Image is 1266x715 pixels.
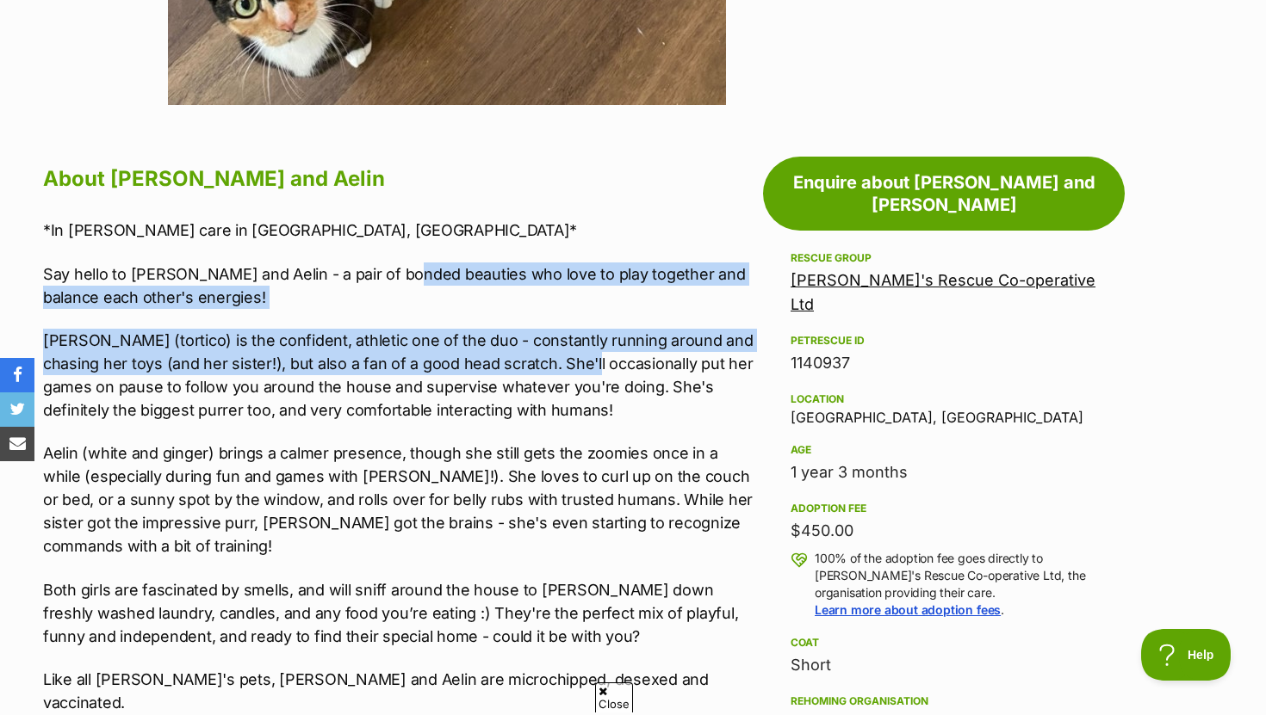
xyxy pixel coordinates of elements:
[815,602,1001,617] a: Learn more about adoption fees
[43,578,754,648] p: Both girls are fascinated by smells, and will sniff around the house to [PERSON_NAME] down freshl...
[791,251,1097,265] div: Rescue group
[791,389,1097,425] div: [GEOGRAPHIC_DATA], [GEOGRAPHIC_DATA]
[791,460,1097,484] div: 1 year 3 months
[815,550,1097,619] p: 100% of the adoption fee goes directly to [PERSON_NAME]'s Rescue Co-operative Ltd, the organisati...
[791,334,1097,348] div: PetRescue ID
[43,668,754,714] p: Like all [PERSON_NAME]'s pets, [PERSON_NAME] and Aelin are microchipped, desexed and vaccinated.
[595,682,633,712] span: Close
[791,271,1095,313] a: [PERSON_NAME]'s Rescue Co-operative Ltd
[43,441,754,558] p: Aelin (white and ginger) brings a calmer presence, though she still gets the zoomies once in a wh...
[791,392,1097,406] div: Location
[43,329,754,422] p: [PERSON_NAME] (tortico) is the confident, athletic one of the duo - constantly running around and...
[43,262,754,309] p: Say hello to [PERSON_NAME] and Aelin - a pair of bonded beauties who love to play together and ba...
[791,636,1097,650] div: Coat
[43,219,754,242] p: *In [PERSON_NAME] care in [GEOGRAPHIC_DATA], [GEOGRAPHIC_DATA]*
[791,351,1097,375] div: 1140937
[791,519,1097,543] div: $450.00
[791,502,1097,515] div: Adoption fee
[791,443,1097,457] div: Age
[791,694,1097,708] div: Rehoming organisation
[763,157,1125,231] a: Enquire about [PERSON_NAME] and [PERSON_NAME]
[1141,629,1232,681] iframe: Help Scout Beacon - Open
[43,160,754,198] h2: About [PERSON_NAME] and Aelin
[791,653,1097,677] div: Short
